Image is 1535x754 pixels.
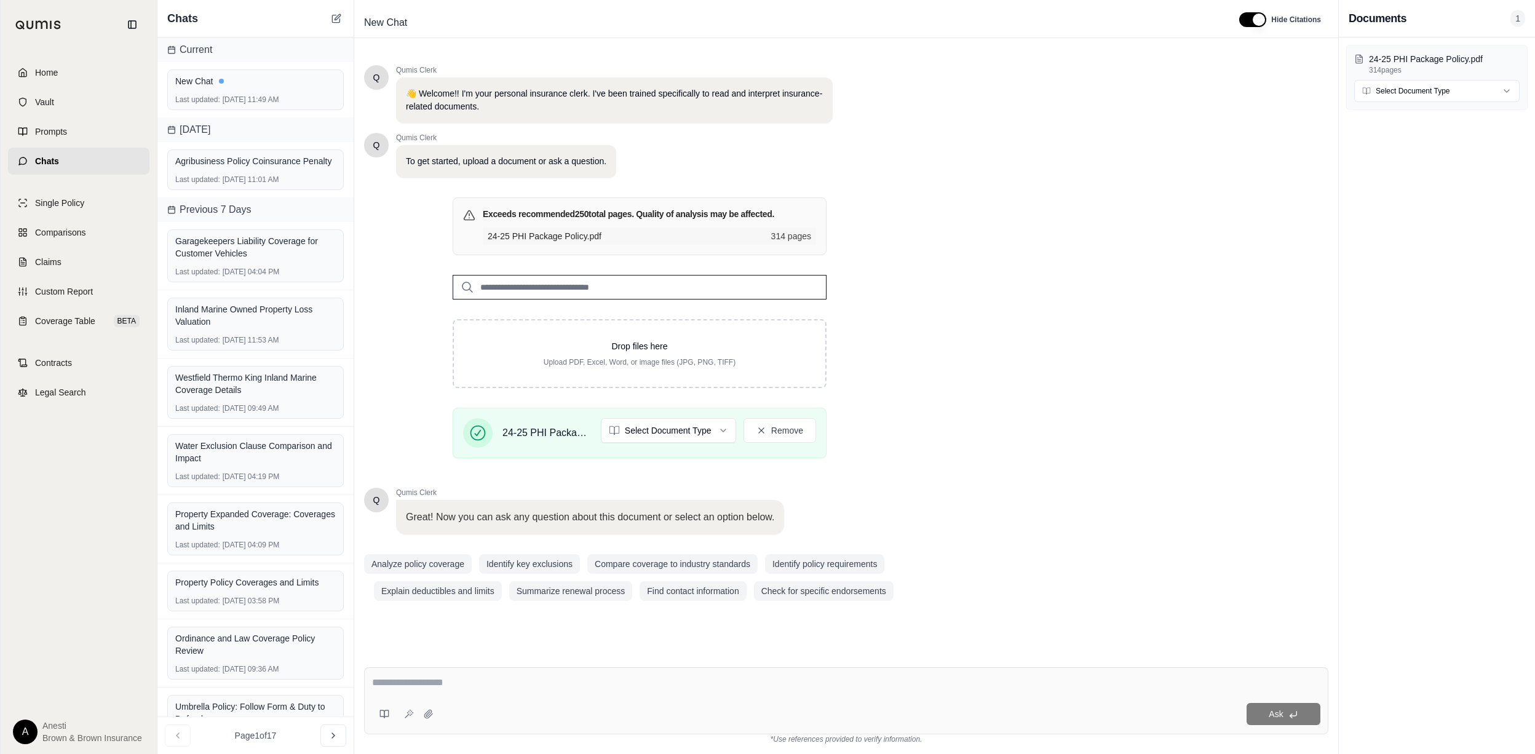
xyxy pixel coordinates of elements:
span: 24-25 PHI Package Policy.pdf [502,426,591,440]
button: Ask [1247,703,1320,725]
span: Last updated: [175,335,220,345]
span: BETA [114,315,140,327]
span: Qumis Clerk [396,65,833,75]
span: Claims [35,256,61,268]
div: *Use references provided to verify information. [364,734,1328,744]
span: 314 pages [771,230,811,242]
span: Last updated: [175,472,220,482]
a: Prompts [8,118,149,145]
span: Last updated: [175,540,220,550]
button: 24-25 PHI Package Policy.pdf314pages [1354,53,1520,75]
div: Edit Title [359,13,1224,33]
h3: Exceeds recommended 250 total pages. Quality of analysis may be affected. [483,208,774,220]
img: Qumis Logo [15,20,61,30]
span: Home [35,66,58,79]
span: Chats [167,10,198,27]
div: [DATE] 11:49 AM [175,95,336,105]
div: Property Expanded Coverage: Coverages and Limits [175,508,336,533]
span: Hello [373,71,380,84]
button: Check for specific endorsements [754,581,894,601]
span: Comparisons [35,226,85,239]
div: [DATE] 11:01 AM [175,175,336,185]
span: Hide Citations [1271,15,1321,25]
button: Identify policy requirements [765,554,884,574]
div: Agribusiness Policy Coinsurance Penalty [175,155,336,167]
a: Home [8,59,149,86]
span: Custom Report [35,285,93,298]
span: 1 [1510,10,1525,27]
p: Great! Now you can ask any question about this document or select an option below. [406,510,774,525]
p: 👋 Welcome!! I'm your personal insurance clerk. I've been trained specifically to read and interpr... [406,87,823,113]
div: A [13,720,38,744]
h3: Documents [1349,10,1406,27]
button: New Chat [329,11,344,26]
div: Water Exclusion Clause Comparison and Impact [175,440,336,464]
span: New Chat [359,13,412,33]
span: Last updated: [175,403,220,413]
span: Last updated: [175,95,220,105]
span: Hello [373,139,380,151]
span: Qumis Clerk [396,488,784,498]
span: Coverage Table [35,315,95,327]
a: Single Policy [8,189,149,216]
div: Inland Marine Owned Property Loss Valuation [175,303,336,328]
span: Brown & Brown Insurance [42,732,142,744]
div: [DATE] 09:49 AM [175,403,336,413]
span: 24-25 PHI Package Policy.pdf [488,230,764,242]
a: Coverage TableBETA [8,308,149,335]
button: Identify key exclusions [479,554,580,574]
span: Last updated: [175,267,220,277]
span: Hello [373,494,380,506]
button: Summarize renewal process [509,581,633,601]
button: Collapse sidebar [122,15,142,34]
button: Analyze policy coverage [364,554,472,574]
span: Last updated: [175,596,220,606]
button: Remove [744,418,816,443]
button: Find contact information [640,581,746,601]
a: Chats [8,148,149,175]
a: Custom Report [8,278,149,305]
div: [DATE] 04:19 PM [175,472,336,482]
span: Chats [35,155,59,167]
a: Claims [8,248,149,276]
div: [DATE] 09:36 AM [175,664,336,674]
div: New Chat [175,75,336,87]
p: 314 pages [1369,65,1520,75]
button: Explain deductibles and limits [374,581,502,601]
p: Upload PDF, Excel, Word, or image files (JPG, PNG, TIFF) [474,357,806,367]
p: 24-25 PHI Package Policy.pdf [1369,53,1520,65]
div: [DATE] 03:58 PM [175,596,336,606]
button: Compare coverage to industry standards [587,554,758,574]
span: Single Policy [35,197,84,209]
span: Page 1 of 17 [235,729,277,742]
div: Garagekeepers Liability Coverage for Customer Vehicles [175,235,336,260]
span: Qumis Clerk [396,133,616,143]
a: Vault [8,89,149,116]
div: [DATE] 11:53 AM [175,335,336,345]
a: Contracts [8,349,149,376]
div: [DATE] 04:04 PM [175,267,336,277]
div: Umbrella Policy: Follow Form & Duty to Defend [175,700,336,725]
div: Ordinance and Law Coverage Policy Review [175,632,336,657]
p: To get started, upload a document or ask a question. [406,155,606,168]
span: Contracts [35,357,72,369]
span: Last updated: [175,175,220,185]
span: Prompts [35,125,67,138]
div: Westfield Thermo King Inland Marine Coverage Details [175,371,336,396]
span: Vault [35,96,54,108]
div: [DATE] 04:09 PM [175,540,336,550]
span: Last updated: [175,664,220,674]
div: Current [157,38,354,62]
a: Legal Search [8,379,149,406]
span: Legal Search [35,386,86,399]
div: [DATE] [157,117,354,142]
div: Previous 7 Days [157,197,354,222]
div: Property Policy Coverages and Limits [175,576,336,589]
p: Drop files here [474,340,806,352]
span: Ask [1269,709,1283,719]
a: Comparisons [8,219,149,246]
span: Anesti [42,720,142,732]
